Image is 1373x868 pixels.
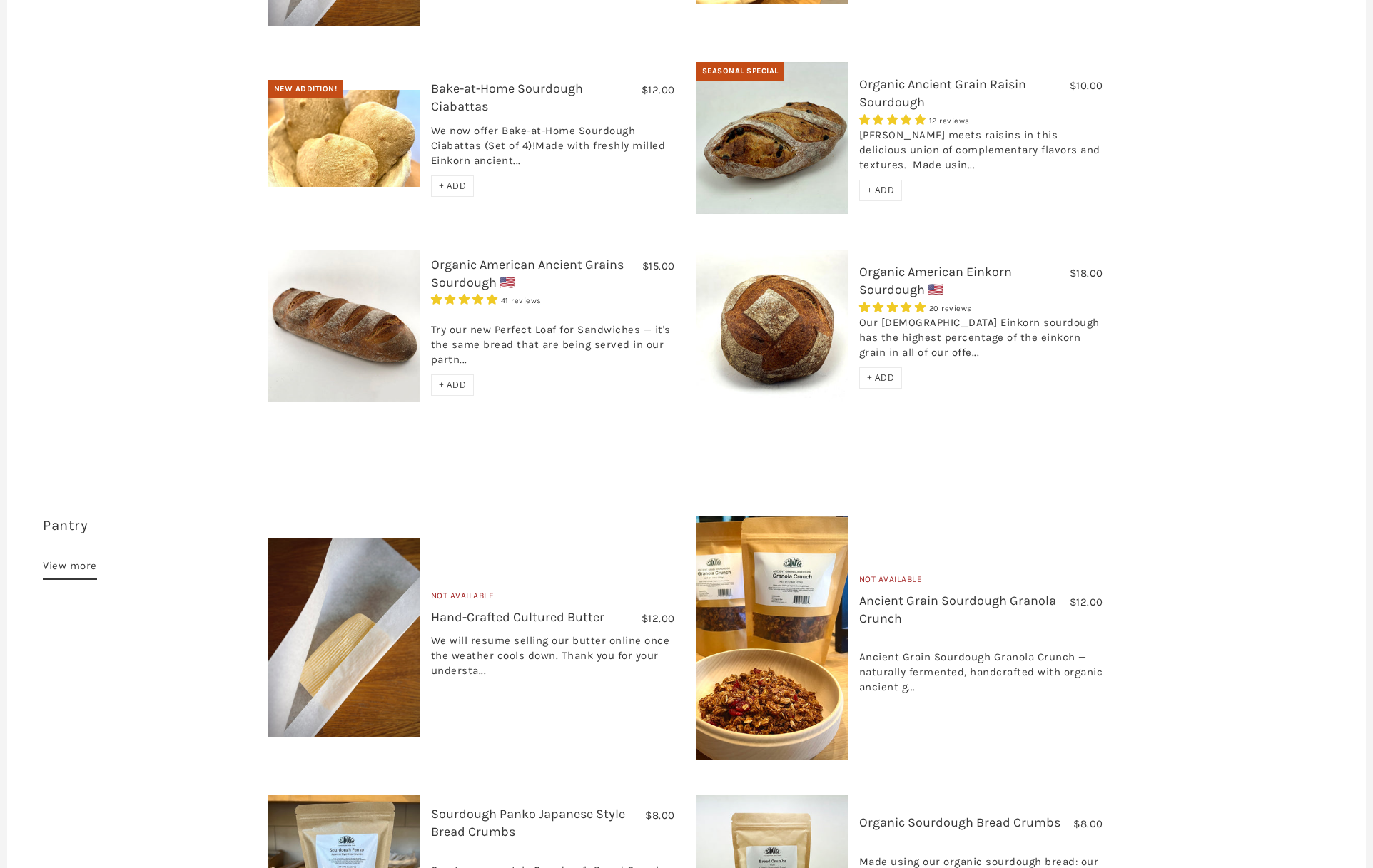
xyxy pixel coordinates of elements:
span: + ADD [439,180,467,192]
a: Hand-Crafted Cultured Butter [431,609,604,625]
img: Ancient Grain Sourdough Granola Crunch [696,516,848,759]
div: Not Available [431,589,675,608]
span: 5.00 stars [859,113,929,126]
span: $12.00 [642,83,675,96]
div: + ADD [431,374,475,396]
span: $10.00 [1070,79,1103,92]
img: Organic Ancient Grain Raisin Sourdough [696,62,848,214]
img: Hand-Crafted Cultured Butter [268,538,420,737]
a: Bake-at-Home Sourdough Ciabattas [431,81,583,114]
div: + ADD [859,367,903,389]
a: Ancient Grain Sourdough Granola Crunch [859,593,1056,626]
span: + ADD [867,184,895,196]
a: Organic Sourdough Bread Crumbs [859,815,1060,830]
div: + ADD [859,180,903,201]
a: Organic American Einkorn Sourdough 🇺🇸 [859,264,1012,297]
span: 4.93 stars [431,293,501,306]
span: $15.00 [642,260,675,272]
a: Organic American Ancient Grains Sourdough 🇺🇸 [431,257,624,290]
a: Pantry [43,517,88,533]
span: 41 reviews [501,296,542,305]
img: Organic American Ancient Grains Sourdough 🇺🇸 [268,250,420,402]
div: Not Available [859,573,1103,592]
span: 20 reviews [929,304,972,313]
span: $12.00 [642,612,675,625]
div: Our [DEMOGRAPHIC_DATA] Einkorn sourdough has the highest percentage of the einkorn grain in all o... [859,315,1103,367]
span: 12 reviews [929,116,970,126]
span: $8.00 [645,809,675,822]
a: Sourdough Panko Japanese Style Bread Crumbs [431,806,625,839]
div: Try our new Perfect Loaf for Sandwiches — it's the same bread that are being served in our partn... [431,307,675,374]
span: + ADD [439,379,467,391]
img: Bake-at-Home Sourdough Ciabattas [268,90,420,187]
span: 4.95 stars [859,301,929,314]
img: Organic American Einkorn Sourdough 🇺🇸 [696,250,848,402]
div: New Addition! [268,80,343,98]
span: $18.00 [1070,267,1103,280]
span: $8.00 [1073,817,1103,830]
div: We will resume selling our butter online once the weather cools down. Thank you for your understa... [431,633,675,685]
span: $12.00 [1070,596,1103,608]
a: View more [43,557,97,580]
a: Organic Ancient Grain Raisin Sourdough [859,76,1026,110]
div: Seasonal Special [696,62,784,81]
div: + ADD [431,175,475,197]
div: Ancient Grain Sourdough Granola Crunch — naturally fermented, handcrafted with organic ancient g... [859,635,1103,702]
h3: 30 items [43,516,258,557]
div: [PERSON_NAME] meets raisins in this delicious union of complementary flavors and textures. Made u... [859,128,1103,180]
span: + ADD [867,372,895,384]
div: We now offer Bake-at-Home Sourdough Ciabattas (Set of 4)!Made with freshly milled Einkorn ancient... [431,123,675,175]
